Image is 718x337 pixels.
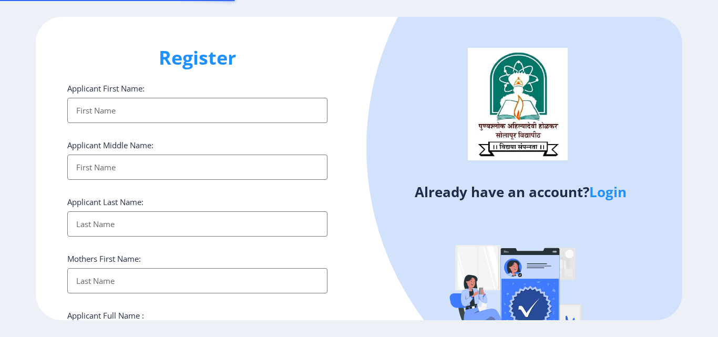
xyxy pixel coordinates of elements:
[67,98,327,123] input: First Name
[589,182,627,201] a: Login
[67,197,143,207] label: Applicant Last Name:
[367,183,674,200] h4: Already have an account?
[67,45,327,70] h1: Register
[468,48,568,160] img: logo
[67,83,145,94] label: Applicant First Name:
[67,268,327,293] input: Last Name
[67,310,144,331] label: Applicant Full Name : (As on marksheet)
[67,253,141,264] label: Mothers First Name:
[67,155,327,180] input: First Name
[67,140,153,150] label: Applicant Middle Name:
[67,211,327,237] input: Last Name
